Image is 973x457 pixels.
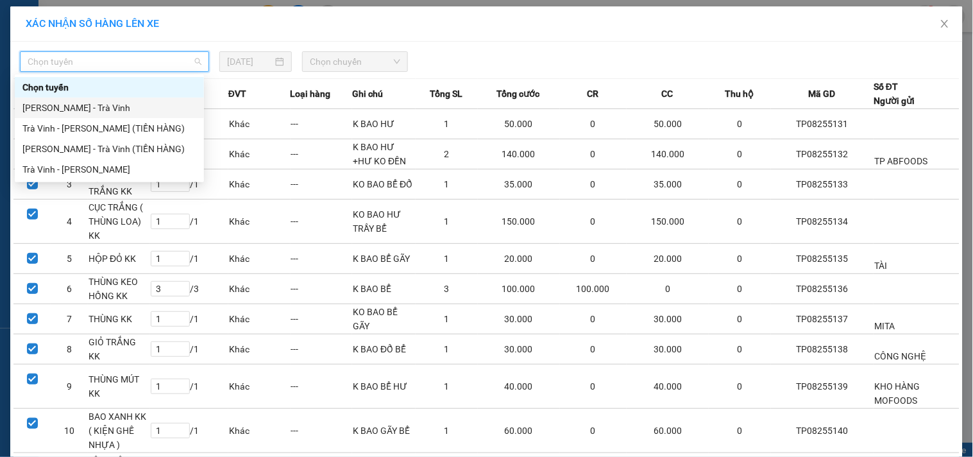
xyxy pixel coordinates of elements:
[587,87,598,101] span: CR
[150,244,228,274] td: / 1
[874,261,887,271] span: TÀI
[497,87,540,101] span: Tổng cước
[15,77,204,98] div: Chọn tuyến
[352,109,416,139] td: K BAO HƯ
[352,139,416,169] td: K BAO HƯ +HƯ KO ĐỀN
[228,87,246,101] span: ĐVT
[291,304,353,334] td: ---
[88,365,150,409] td: THÙNG MÚT KK
[416,274,478,304] td: 3
[627,274,709,304] td: 0
[291,409,353,453] td: ---
[352,244,416,274] td: K BAO BỂ GÃY
[627,139,709,169] td: 140.000
[228,304,291,334] td: Khác
[352,87,383,101] span: Ghi chú
[874,156,927,166] span: TP ABFOODS
[291,169,353,200] td: ---
[416,244,478,274] td: 1
[725,87,754,101] span: Thu hộ
[291,244,353,274] td: ---
[228,244,291,274] td: Khác
[352,304,416,334] td: KO BAO BỂ GÃY
[5,69,118,82] span: 0367374424 -
[560,334,627,365] td: 0
[22,80,196,94] div: Chọn tuyến
[874,381,920,406] span: KHO HÀNG MOFOODS
[627,365,709,409] td: 40.000
[940,19,950,29] span: close
[709,109,771,139] td: 0
[291,200,353,244] td: ---
[709,274,771,304] td: 0
[709,304,771,334] td: 0
[33,83,78,96] span: K BAO BỂ
[416,200,478,244] td: 1
[291,365,353,409] td: ---
[478,109,560,139] td: 50.000
[5,25,187,49] p: GỬI:
[291,334,353,365] td: ---
[709,139,771,169] td: 0
[352,409,416,453] td: K BAO GÃY BỂ
[51,304,88,334] td: 7
[771,274,874,304] td: TP08255136
[560,169,627,200] td: 0
[560,109,627,139] td: 0
[771,200,874,244] td: TP08255134
[627,244,709,274] td: 20.000
[478,334,560,365] td: 30.000
[150,334,228,365] td: / 1
[15,159,204,180] div: Trà Vinh - Hồ Chí Minh
[478,304,560,334] td: 30.000
[228,365,291,409] td: Khác
[771,365,874,409] td: TP08255139
[709,200,771,244] td: 0
[416,409,478,453] td: 1
[88,409,150,453] td: BAO XANH KK ( KIỆN GHẾ NHỰA )
[560,274,627,304] td: 100.000
[51,274,88,304] td: 6
[478,244,560,274] td: 20.000
[352,200,416,244] td: KO BAO HƯ TRẦY BỂ
[352,169,416,200] td: KO BAO BỂ ĐỔ
[560,244,627,274] td: 0
[150,274,228,304] td: / 3
[478,139,560,169] td: 140.000
[15,118,204,139] div: Trà Vinh - Hồ Chí Minh (TIỀN HÀNG)
[627,409,709,453] td: 60.000
[874,351,926,361] span: CÔNG NGHỆ
[228,274,291,304] td: Khác
[709,169,771,200] td: 0
[478,200,560,244] td: 150.000
[478,365,560,409] td: 40.000
[771,304,874,334] td: TP08255137
[310,52,400,71] span: Chọn chuyến
[150,200,228,244] td: / 1
[416,169,478,200] td: 1
[709,365,771,409] td: 0
[228,200,291,244] td: Khác
[352,365,416,409] td: K BAO BỂ HƯ
[22,142,196,156] div: [PERSON_NAME] - Trà Vinh (TIỀN HÀNG)
[291,139,353,169] td: ---
[416,139,478,169] td: 2
[627,169,709,200] td: 35.000
[662,87,673,101] span: CC
[228,334,291,365] td: Khác
[26,17,159,30] span: XÁC NHẬN SỐ HÀNG LÊN XE
[560,139,627,169] td: 0
[291,109,353,139] td: ---
[51,169,88,200] td: 3
[771,244,874,274] td: TP08255135
[771,139,874,169] td: TP08255132
[709,244,771,274] td: 0
[627,334,709,365] td: 30.000
[709,409,771,453] td: 0
[22,162,196,177] div: Trà Vinh - [PERSON_NAME]
[560,365,627,409] td: 0
[88,244,150,274] td: HỘP ĐỎ KK
[416,304,478,334] td: 1
[478,274,560,304] td: 100.000
[352,274,416,304] td: K BAO BỂ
